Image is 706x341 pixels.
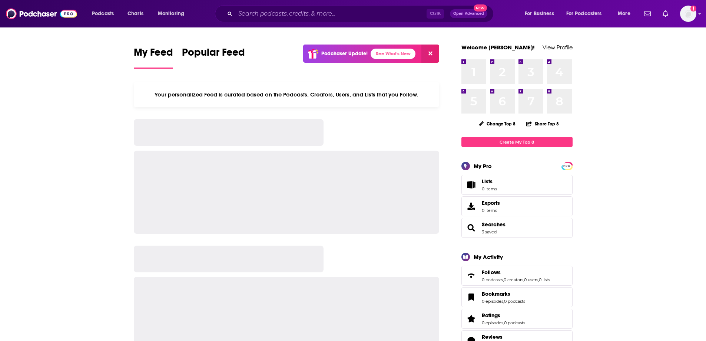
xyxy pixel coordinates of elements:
[525,9,554,19] span: For Business
[235,8,427,20] input: Search podcasts, credits, & more...
[482,186,497,191] span: 0 items
[464,314,479,324] a: Ratings
[482,320,503,325] a: 0 episodes
[461,266,573,286] span: Follows
[660,7,671,20] a: Show notifications dropdown
[474,119,520,128] button: Change Top 8
[482,221,506,228] a: Searches
[613,8,640,20] button: open menu
[523,277,524,282] span: ,
[222,5,501,22] div: Search podcasts, credits, & more...
[561,8,613,20] button: open menu
[482,277,503,282] a: 0 podcasts
[680,6,696,22] button: Show profile menu
[474,253,503,260] div: My Activity
[464,201,479,212] span: Exports
[321,50,368,57] p: Podchaser Update!
[482,200,500,206] span: Exports
[461,309,573,329] span: Ratings
[6,7,77,21] img: Podchaser - Follow, Share and Rate Podcasts
[450,9,487,18] button: Open AdvancedNew
[464,292,479,302] a: Bookmarks
[153,8,194,20] button: open menu
[618,9,630,19] span: More
[461,175,573,195] a: Lists
[453,12,484,16] span: Open Advanced
[520,8,563,20] button: open menu
[641,7,654,20] a: Show notifications dropdown
[92,9,114,19] span: Podcasts
[482,334,525,340] a: Reviews
[524,277,538,282] a: 0 users
[427,9,444,19] span: Ctrl K
[482,178,493,185] span: Lists
[503,299,504,304] span: ,
[482,269,550,276] a: Follows
[563,163,571,169] span: PRO
[482,312,525,319] a: Ratings
[134,46,173,63] span: My Feed
[482,312,500,319] span: Ratings
[526,117,559,131] button: Share Top 8
[123,8,148,20] a: Charts
[474,4,487,12] span: New
[464,223,479,233] a: Searches
[134,82,440,107] div: Your personalized Feed is curated based on the Podcasts, Creators, Users, and Lists that you Follow.
[158,9,184,19] span: Monitoring
[538,277,539,282] span: ,
[690,6,696,12] svg: Add a profile image
[482,334,503,340] span: Reviews
[461,137,573,147] a: Create My Top 8
[504,277,523,282] a: 0 creators
[543,44,573,51] a: View Profile
[461,218,573,238] span: Searches
[504,299,525,304] a: 0 podcasts
[680,6,696,22] img: User Profile
[464,180,479,190] span: Lists
[482,299,503,304] a: 0 episodes
[539,277,550,282] a: 0 lists
[503,277,504,282] span: ,
[482,291,525,297] a: Bookmarks
[87,8,123,20] button: open menu
[482,291,510,297] span: Bookmarks
[461,287,573,307] span: Bookmarks
[461,196,573,216] a: Exports
[563,163,571,168] a: PRO
[504,320,525,325] a: 0 podcasts
[127,9,143,19] span: Charts
[134,46,173,69] a: My Feed
[566,9,602,19] span: For Podcasters
[482,229,497,235] a: 3 saved
[482,208,500,213] span: 0 items
[482,178,497,185] span: Lists
[474,163,492,170] div: My Pro
[680,6,696,22] span: Logged in as jaymandel
[464,270,479,281] a: Follows
[503,320,504,325] span: ,
[461,44,535,51] a: Welcome [PERSON_NAME]!
[482,269,501,276] span: Follows
[182,46,245,69] a: Popular Feed
[182,46,245,63] span: Popular Feed
[371,49,415,59] a: See What's New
